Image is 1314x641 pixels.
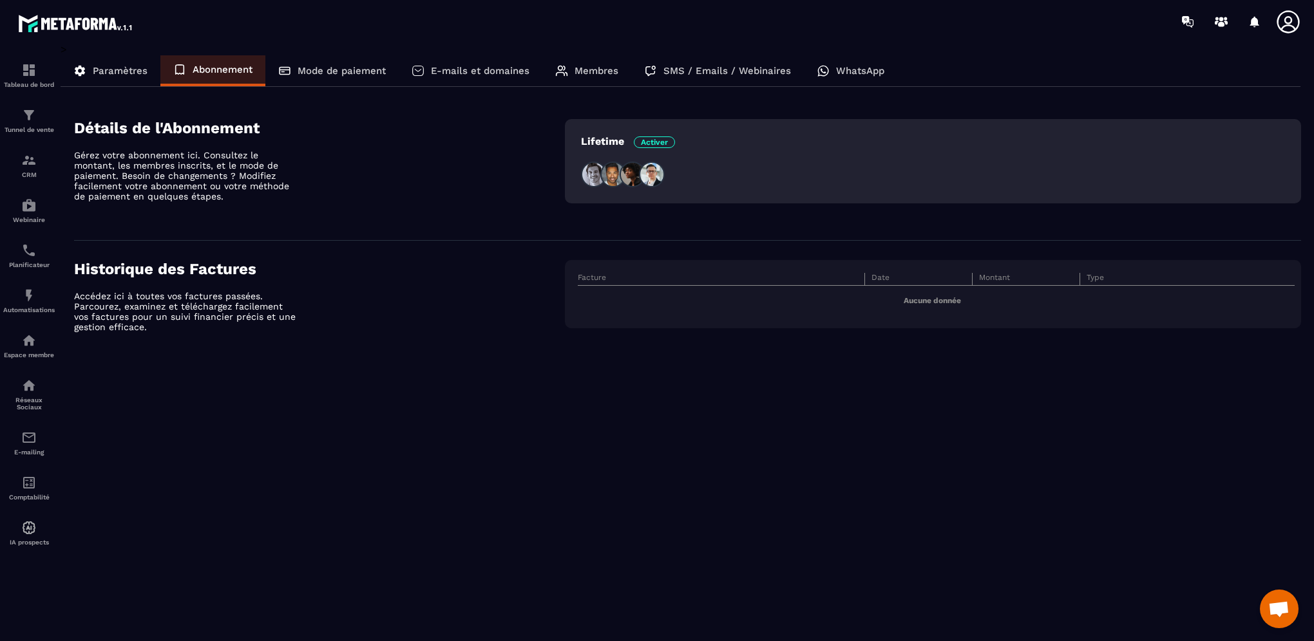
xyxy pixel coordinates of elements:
span: Activer [634,136,675,148]
p: E-mails et domaines [431,65,529,77]
a: emailemailE-mailing [3,420,55,465]
td: Aucune donnée [578,286,1295,316]
p: Abonnement [193,64,252,75]
h4: Historique des Factures [74,260,565,278]
img: formation [21,153,37,168]
th: Type [1080,273,1295,286]
a: automationsautomationsEspace membre [3,323,55,368]
img: email [21,430,37,445]
a: Ouvrir le chat [1260,590,1299,628]
p: SMS / Emails / Webinaires [663,65,791,77]
p: E-mailing [3,449,55,456]
img: people4 [639,162,665,187]
img: formation [21,62,37,78]
a: social-networksocial-networkRéseaux Sociaux [3,368,55,420]
p: Paramètres [93,65,148,77]
p: Lifetime [581,135,675,147]
img: people3 [620,162,645,187]
p: Membres [575,65,618,77]
p: Espace membre [3,351,55,358]
img: accountant [21,475,37,490]
p: Mode de paiement [298,65,386,77]
img: people1 [581,162,607,187]
img: logo [18,12,134,35]
div: > [61,43,1301,371]
img: automations [21,288,37,303]
a: formationformationTableau de bord [3,53,55,98]
img: scheduler [21,243,37,258]
img: people2 [600,162,626,187]
p: Tableau de bord [3,81,55,88]
p: Tunnel de vente [3,126,55,133]
img: automations [21,333,37,348]
th: Facture [578,273,864,286]
a: formationformationTunnel de vente [3,98,55,143]
p: Accédez ici à toutes vos factures passées. Parcourez, examinez et téléchargez facilement vos fact... [74,291,300,332]
a: formationformationCRM [3,143,55,188]
a: automationsautomationsAutomatisations [3,278,55,323]
h4: Détails de l'Abonnement [74,119,565,137]
img: automations [21,520,37,535]
a: automationsautomationsWebinaire [3,188,55,233]
img: social-network [21,378,37,393]
p: Réseaux Sociaux [3,396,55,411]
a: accountantaccountantComptabilité [3,465,55,510]
p: Comptabilité [3,494,55,501]
p: IA prospects [3,539,55,546]
p: WhatsApp [836,65,884,77]
th: Montant [972,273,1080,286]
p: Planificateur [3,261,55,268]
th: Date [864,273,972,286]
p: Automatisations [3,306,55,313]
p: Gérez votre abonnement ici. Consultez le montant, les membres inscrits, et le mode de paiement. B... [74,150,300,201]
p: Webinaire [3,216,55,223]
p: CRM [3,171,55,178]
img: formation [21,107,37,123]
a: schedulerschedulerPlanificateur [3,233,55,278]
img: automations [21,198,37,213]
